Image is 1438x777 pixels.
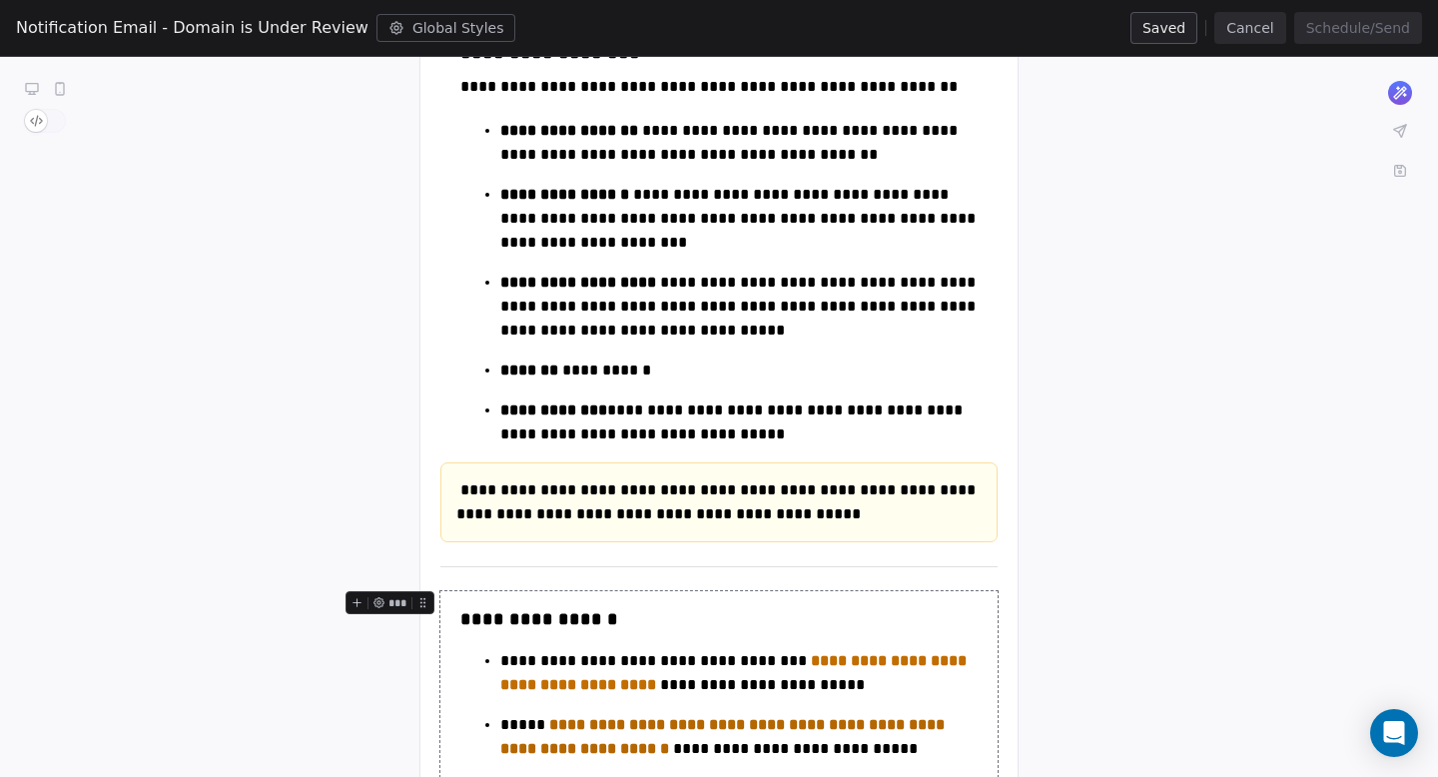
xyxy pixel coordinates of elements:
[16,16,368,40] span: Notification Email - Domain is Under Review
[1130,12,1197,44] button: Saved
[1214,12,1285,44] button: Cancel
[1370,709,1418,757] div: Open Intercom Messenger
[376,14,516,42] button: Global Styles
[1294,12,1422,44] button: Schedule/Send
